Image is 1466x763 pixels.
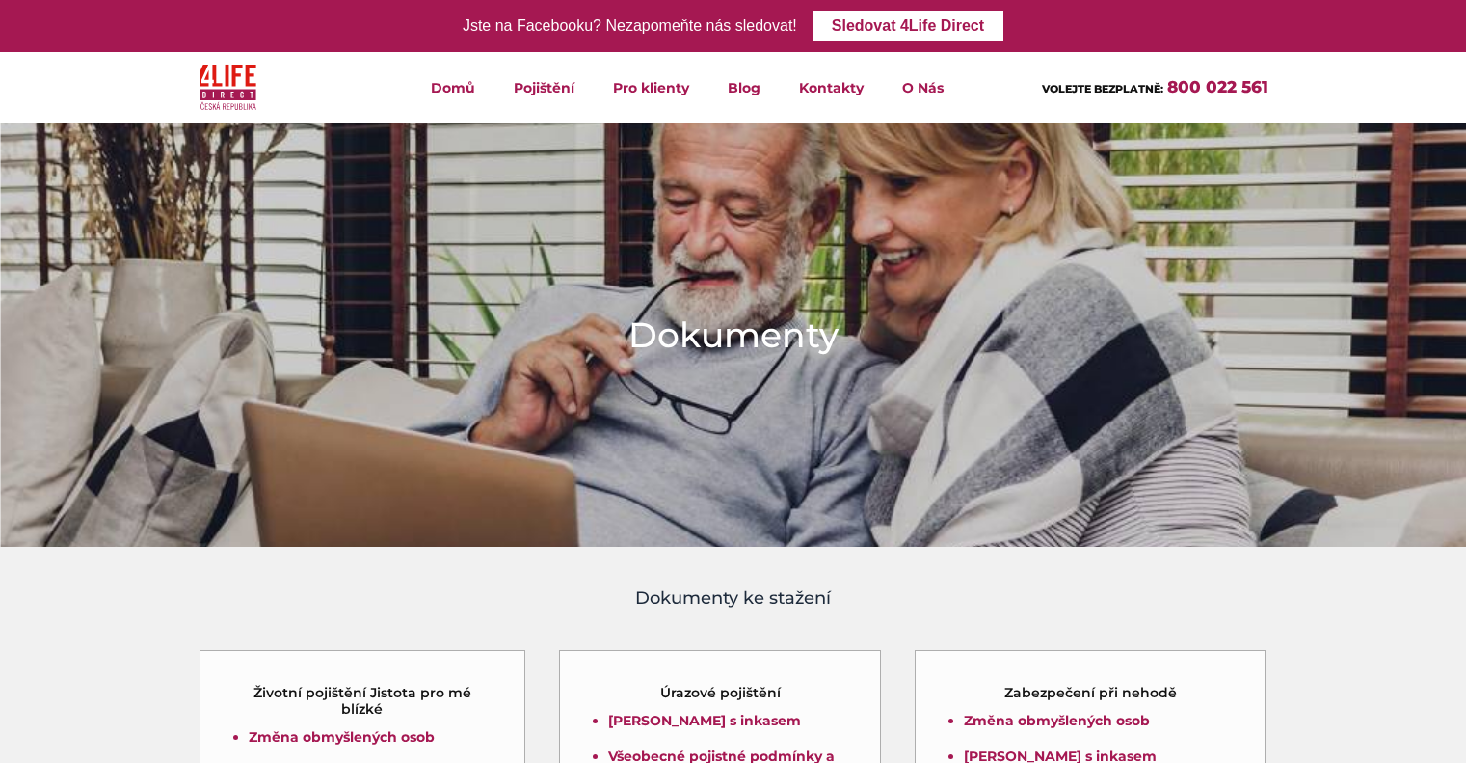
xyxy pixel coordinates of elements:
h5: Úrazové pojištění [660,685,781,701]
a: Blog [708,52,780,123]
a: [PERSON_NAME] s inkasem [608,712,801,729]
h1: Dokumenty [628,311,839,359]
a: Změna obmyšlených osob [964,712,1150,729]
h5: Životní pojištění Jistota pro mé blízké [234,685,492,718]
a: 800 022 561 [1167,77,1268,96]
a: Kontakty [780,52,883,123]
img: 4Life Direct Česká republika logo [200,60,257,115]
a: Sledovat 4Life Direct [813,11,1003,41]
a: Domů [412,52,494,123]
h4: Dokumenty ke stažení [199,586,1268,612]
span: VOLEJTE BEZPLATNĚ: [1042,82,1163,95]
div: Jste na Facebooku? Nezapomeňte nás sledovat! [463,13,797,41]
a: Změna obmyšlených osob [249,728,435,746]
h5: Zabezpečení při nehodě [1004,685,1177,701]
